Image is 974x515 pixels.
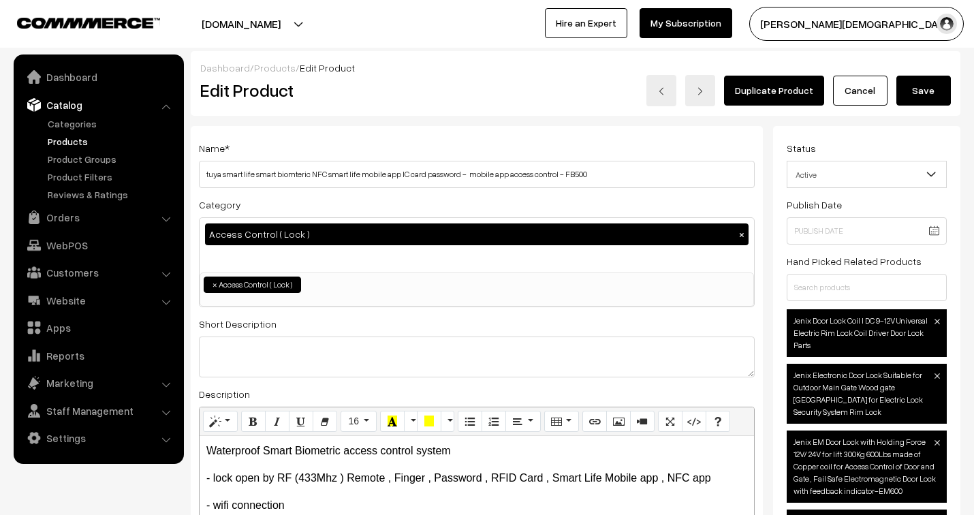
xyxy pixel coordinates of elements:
[17,65,179,89] a: Dashboard
[458,411,482,433] button: Unordered list (CTRL+SHIFT+NUM7)
[787,431,947,503] span: Jenix EM Door Lock with Holding Force 12V/ 24V for lift 300Kg 600Lbs made of Copper coil for Acce...
[154,7,328,41] button: [DOMAIN_NAME]
[241,411,266,433] button: Bold (CTRL+B)
[657,87,665,95] img: left-arrow.png
[206,470,747,486] p: - lock open by RF (433Mhz ) Remote , Finger , Password , RFID Card , Smart Life Mobile app , NFC app
[787,309,947,357] span: Jenix Door Lock Coil I DC 9-12V Universal Electric Rim Lock Coil Driver Door Lock Parts
[17,315,179,340] a: Apps
[404,411,418,433] button: More Color
[44,116,179,131] a: Categories
[254,62,296,74] a: Products
[17,93,179,117] a: Catalog
[505,411,540,433] button: Paragraph
[787,254,922,268] label: Hand Picked Related Products
[17,371,179,395] a: Marketing
[934,440,940,446] img: close
[44,134,179,149] a: Products
[17,399,179,423] a: Staff Management
[17,18,160,28] img: COMMMERCE
[17,288,179,313] a: Website
[200,61,951,75] div: / /
[341,411,377,433] button: Font Size
[17,233,179,257] a: WebPOS
[833,76,887,106] a: Cancel
[17,205,179,230] a: Orders
[300,62,355,74] span: Edit Product
[417,411,441,433] button: Background Color
[787,217,947,245] input: Publish Date
[787,274,947,301] input: Search products
[17,426,179,450] a: Settings
[17,343,179,368] a: Reports
[937,14,957,34] img: user
[640,8,732,38] a: My Subscription
[749,7,964,41] button: [PERSON_NAME][DEMOGRAPHIC_DATA]
[206,445,451,456] span: Waterproof Smart Biometric access control system
[199,317,277,331] label: Short Description
[199,161,755,188] input: Name
[441,411,454,433] button: More Color
[787,198,842,212] label: Publish Date
[736,228,748,240] button: ×
[787,163,946,187] span: Active
[44,187,179,202] a: Reviews & Ratings
[606,411,631,433] button: Picture
[199,141,230,155] label: Name
[934,319,940,324] img: close
[787,364,947,424] span: Jenix Electronic Door Lock Suitable for Outdoor Main Gate Wood gate [GEOGRAPHIC_DATA] for Electri...
[265,411,289,433] button: Italic (CTRL+I)
[544,411,579,433] button: Table
[44,170,179,184] a: Product Filters
[203,411,238,433] button: Style
[896,76,951,106] button: Save
[682,411,706,433] button: Code View
[17,14,136,30] a: COMMMERCE
[17,260,179,285] a: Customers
[205,223,749,245] div: Access Control ( Lock )
[206,497,747,514] p: - wifi connection
[630,411,655,433] button: Video
[724,76,824,106] a: Duplicate Product
[658,411,682,433] button: Full Screen
[545,8,627,38] a: Hire an Expert
[44,152,179,166] a: Product Groups
[696,87,704,95] img: right-arrow.png
[199,387,250,401] label: Description
[482,411,506,433] button: Ordered list (CTRL+SHIFT+NUM8)
[348,416,359,426] span: 16
[787,141,816,155] label: Status
[200,80,501,101] h2: Edit Product
[380,411,405,433] button: Recent Color
[934,373,940,379] img: close
[706,411,730,433] button: Help
[289,411,313,433] button: Underline (CTRL+U)
[313,411,337,433] button: Remove Font Style (CTRL+\)
[582,411,607,433] button: Link (CTRL+K)
[200,62,250,74] a: Dashboard
[787,161,947,188] span: Active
